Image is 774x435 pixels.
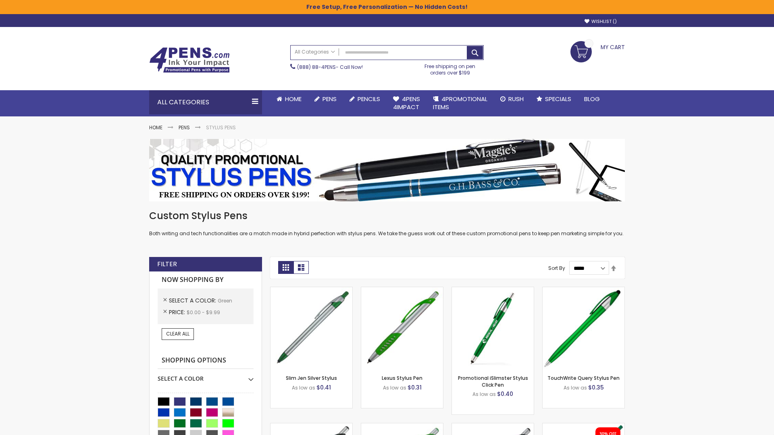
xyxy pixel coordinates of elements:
[530,90,578,108] a: Specials
[548,265,565,271] label: Sort By
[433,95,487,111] span: 4PROMOTIONAL ITEMS
[169,308,187,316] span: Price
[158,271,254,288] strong: Now Shopping by
[584,95,600,103] span: Blog
[494,90,530,108] a: Rush
[343,90,387,108] a: Pencils
[292,384,315,391] span: As low as
[169,296,218,304] span: Select A Color
[545,95,571,103] span: Specials
[270,287,352,294] a: Slim Jen Silver Stylus-Green
[270,90,308,108] a: Home
[149,90,262,114] div: All Categories
[387,90,427,116] a: 4Pens4impact
[564,384,587,391] span: As low as
[149,209,625,222] h1: Custom Stylus Pens
[427,90,494,116] a: 4PROMOTIONALITEMS
[361,287,443,294] a: Lexus Stylus Pen-Green
[157,260,177,269] strong: Filter
[547,375,620,381] a: TouchWrite Query Stylus Pen
[543,423,624,430] a: iSlimster II - Full Color-Green
[472,391,496,398] span: As low as
[497,390,513,398] span: $0.40
[316,383,331,391] span: $0.41
[285,95,302,103] span: Home
[286,375,337,381] a: Slim Jen Silver Stylus
[452,287,534,294] a: Promotional iSlimster Stylus Click Pen-Green
[382,375,422,381] a: Lexus Stylus Pen
[187,309,220,316] span: $0.00 - $9.99
[162,328,194,340] a: Clear All
[149,209,625,237] div: Both writing and tech functionalities are a match made in hybrid perfection with stylus pens. We ...
[588,383,604,391] span: $0.35
[158,352,254,369] strong: Shopping Options
[452,287,534,369] img: Promotional iSlimster Stylus Click Pen-Green
[452,423,534,430] a: Lexus Metallic Stylus Pen-Green
[543,287,624,369] img: TouchWrite Query Stylus Pen-Green
[270,423,352,430] a: Boston Stylus Pen-Green
[416,60,484,76] div: Free shipping on pen orders over $199
[149,47,230,73] img: 4Pens Custom Pens and Promotional Products
[322,95,337,103] span: Pens
[158,369,254,383] div: Select A Color
[361,287,443,369] img: Lexus Stylus Pen-Green
[361,423,443,430] a: Boston Silver Stylus Pen-Green
[218,297,232,304] span: Green
[297,64,336,70] a: (888) 88-4PENS
[585,19,617,25] a: Wishlist
[206,124,236,131] strong: Stylus Pens
[358,95,380,103] span: Pencils
[308,90,343,108] a: Pens
[270,287,352,369] img: Slim Jen Silver Stylus-Green
[149,139,625,201] img: Stylus Pens
[295,49,335,55] span: All Categories
[508,95,524,103] span: Rush
[297,64,363,70] span: - Call Now!
[179,124,190,131] a: Pens
[149,124,162,131] a: Home
[408,383,422,391] span: $0.31
[291,46,339,59] a: All Categories
[166,330,189,337] span: Clear All
[383,384,406,391] span: As low as
[278,261,293,274] strong: Grid
[458,375,528,388] a: Promotional iSlimster Stylus Click Pen
[543,287,624,294] a: TouchWrite Query Stylus Pen-Green
[578,90,606,108] a: Blog
[393,95,420,111] span: 4Pens 4impact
